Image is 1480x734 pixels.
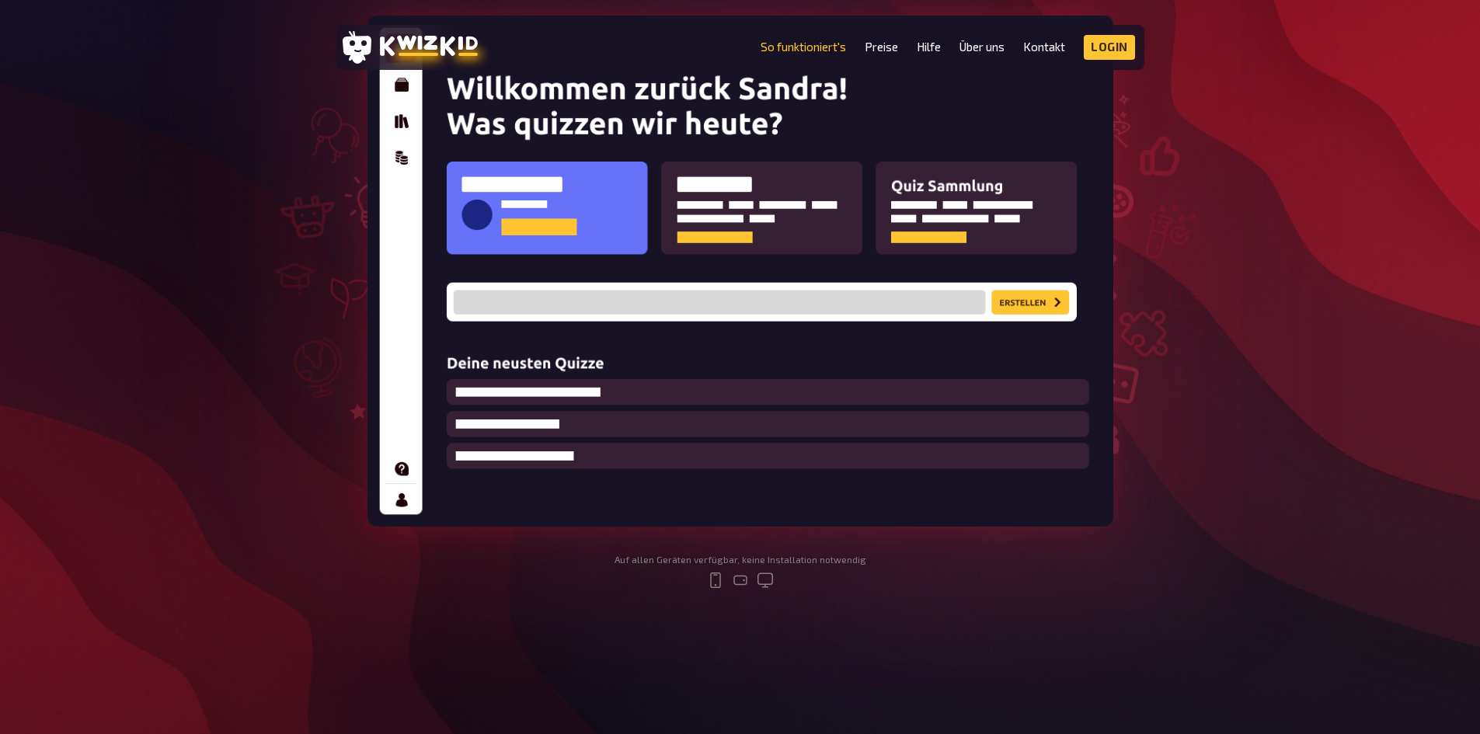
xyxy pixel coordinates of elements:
a: So funktioniert's [761,40,846,54]
a: Preise [865,40,898,54]
a: Hilfe [917,40,941,54]
img: kwizkid [367,16,1113,527]
a: Login [1084,35,1135,60]
a: Kontakt [1023,40,1065,54]
a: Über uns [959,40,1005,54]
svg: mobile [706,571,725,590]
svg: desktop [756,571,775,590]
div: Auf allen Geräten verfügbar, keine Installation notwendig [615,555,866,565]
svg: tablet [731,571,750,590]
